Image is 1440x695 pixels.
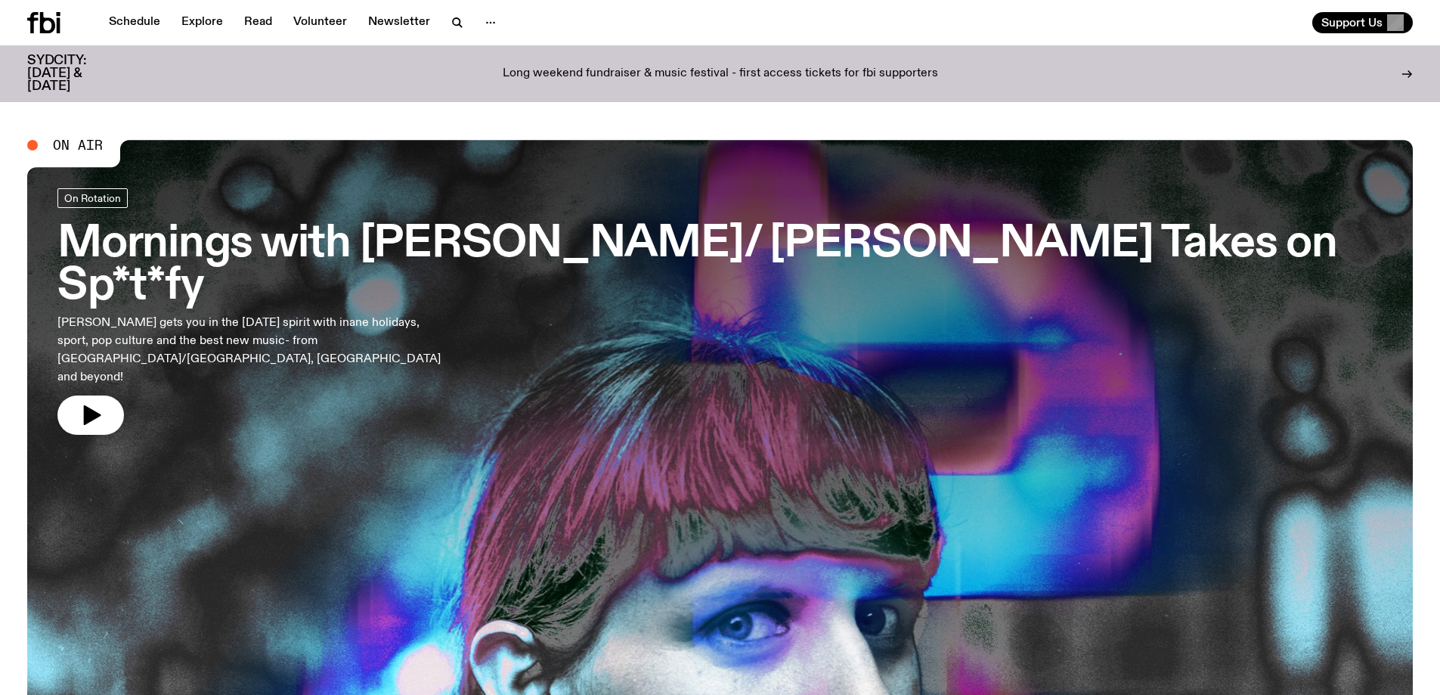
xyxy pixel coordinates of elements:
[1312,12,1413,33] button: Support Us
[53,138,103,152] span: On Air
[57,223,1383,308] h3: Mornings with [PERSON_NAME]/ [PERSON_NAME] Takes on Sp*t*fy
[503,67,938,81] p: Long weekend fundraiser & music festival - first access tickets for fbi supporters
[1321,16,1383,29] span: Support Us
[235,12,281,33] a: Read
[359,12,439,33] a: Newsletter
[57,188,1383,435] a: Mornings with [PERSON_NAME]/ [PERSON_NAME] Takes on Sp*t*fy[PERSON_NAME] gets you in the [DATE] s...
[64,193,121,204] span: On Rotation
[57,188,128,208] a: On Rotation
[172,12,232,33] a: Explore
[27,54,124,93] h3: SYDCITY: [DATE] & [DATE]
[100,12,169,33] a: Schedule
[284,12,356,33] a: Volunteer
[57,314,444,386] p: [PERSON_NAME] gets you in the [DATE] spirit with inane holidays, sport, pop culture and the best ...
